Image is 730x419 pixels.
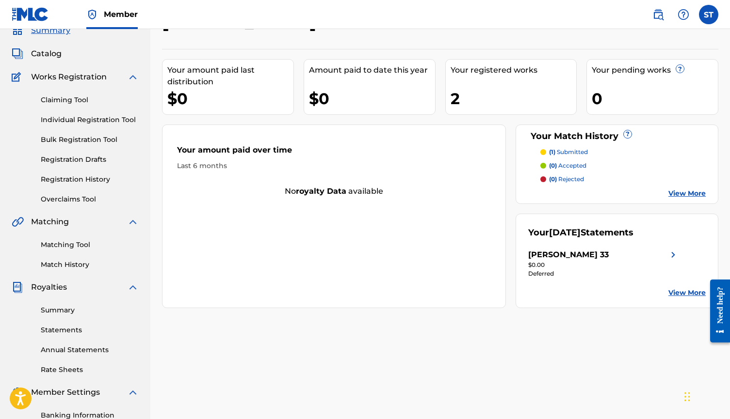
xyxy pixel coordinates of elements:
p: submitted [549,148,588,156]
img: Royalties [12,281,23,293]
div: Your amount paid over time [177,144,491,161]
a: Match History [41,260,139,270]
div: No available [162,186,505,197]
a: Overclaims Tool [41,194,139,204]
img: expand [127,281,139,293]
a: [PERSON_NAME] 33right chevron icon$0.00Deferred [528,249,679,278]
img: Works Registration [12,71,24,83]
iframe: Resource Center [703,271,730,351]
div: Amount paid to date this year [309,64,435,76]
span: Member [104,9,138,20]
a: (0) rejected [540,175,706,184]
img: expand [127,71,139,83]
span: Matching [31,216,69,228]
img: expand [127,387,139,398]
div: 2 [451,88,577,109]
img: search [652,9,664,20]
a: Registration Drafts [41,155,139,165]
span: (0) [549,175,557,183]
img: right chevron icon [667,249,679,261]
img: Top Rightsholder [86,9,98,20]
div: $0 [309,88,435,109]
a: Public Search [649,5,668,24]
div: Your Match History [528,130,706,143]
div: Your pending works [592,64,718,76]
div: $0 [167,88,293,109]
a: View More [668,288,706,298]
img: Summary [12,25,23,36]
span: Member Settings [31,387,100,398]
p: accepted [549,161,586,170]
strong: royalty data [296,186,346,196]
a: CatalogCatalog [12,48,62,60]
span: Royalties [31,281,67,293]
a: Statements [41,325,139,335]
a: Individual Registration Tool [41,115,139,125]
span: Works Registration [31,71,107,83]
img: Catalog [12,48,23,60]
a: Bulk Registration Tool [41,135,139,145]
span: ? [624,130,632,138]
span: Catalog [31,48,62,60]
a: Matching Tool [41,240,139,250]
a: (0) accepted [540,161,706,170]
span: ? [676,65,684,73]
img: Member Settings [12,387,23,398]
div: Your registered works [451,64,577,76]
span: Summary [31,25,70,36]
img: MLC Logo [12,7,49,21]
img: help [678,9,689,20]
div: [PERSON_NAME] 33 [528,249,609,261]
a: SummarySummary [12,25,70,36]
img: expand [127,216,139,228]
a: View More [668,188,706,199]
div: Deferred [528,269,679,278]
div: Help [674,5,693,24]
iframe: Chat Widget [681,372,730,419]
a: (1) submitted [540,148,706,156]
a: Registration History [41,174,139,185]
img: Matching [12,216,24,228]
p: rejected [549,175,584,184]
span: [DATE] [549,227,581,238]
div: Your amount paid last distribution [167,64,293,88]
span: (0) [549,162,557,169]
div: Drag [684,382,690,411]
div: User Menu [699,5,718,24]
div: $0.00 [528,261,679,269]
a: Rate Sheets [41,365,139,375]
span: (1) [549,148,555,155]
a: Claiming Tool [41,95,139,105]
a: Summary [41,305,139,315]
div: Your Statements [528,226,633,239]
div: 0 [592,88,718,109]
a: Annual Statements [41,345,139,355]
div: Last 6 months [177,161,491,171]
